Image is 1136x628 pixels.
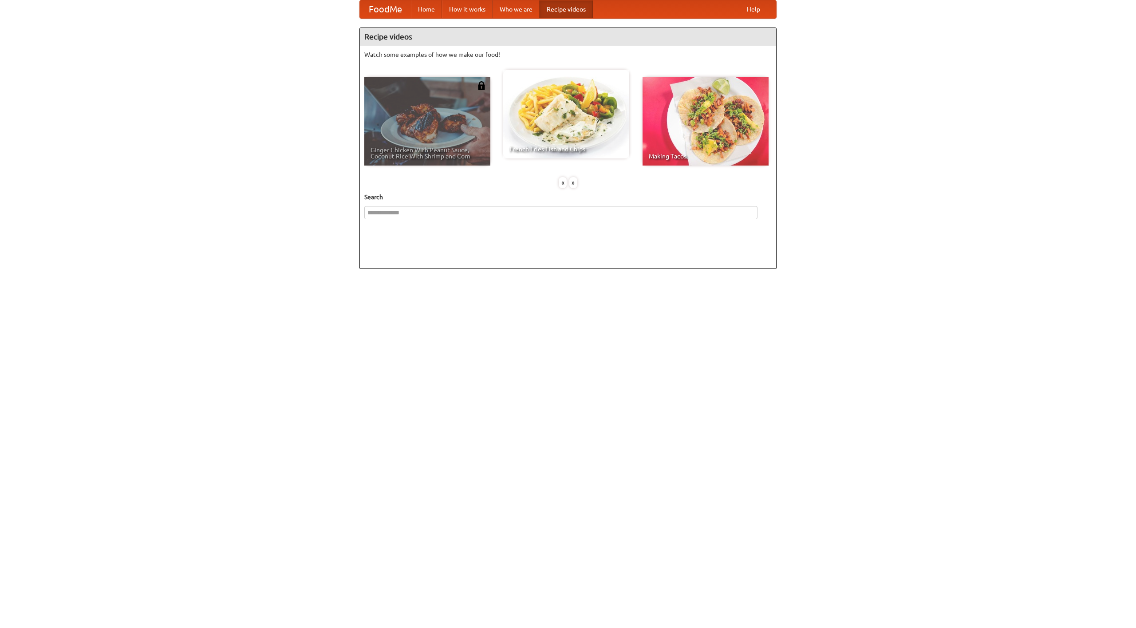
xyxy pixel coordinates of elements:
div: » [569,177,577,188]
a: Making Tacos [643,77,769,166]
a: French Fries Fish and Chips [503,70,629,158]
span: French Fries Fish and Chips [509,146,623,152]
a: Help [740,0,767,18]
a: Recipe videos [540,0,593,18]
a: Home [411,0,442,18]
p: Watch some examples of how we make our food! [364,50,772,59]
h5: Search [364,193,772,201]
a: How it works [442,0,493,18]
div: « [559,177,567,188]
a: FoodMe [360,0,411,18]
img: 483408.png [477,81,486,90]
span: Making Tacos [649,153,762,159]
a: Who we are [493,0,540,18]
h4: Recipe videos [360,28,776,46]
